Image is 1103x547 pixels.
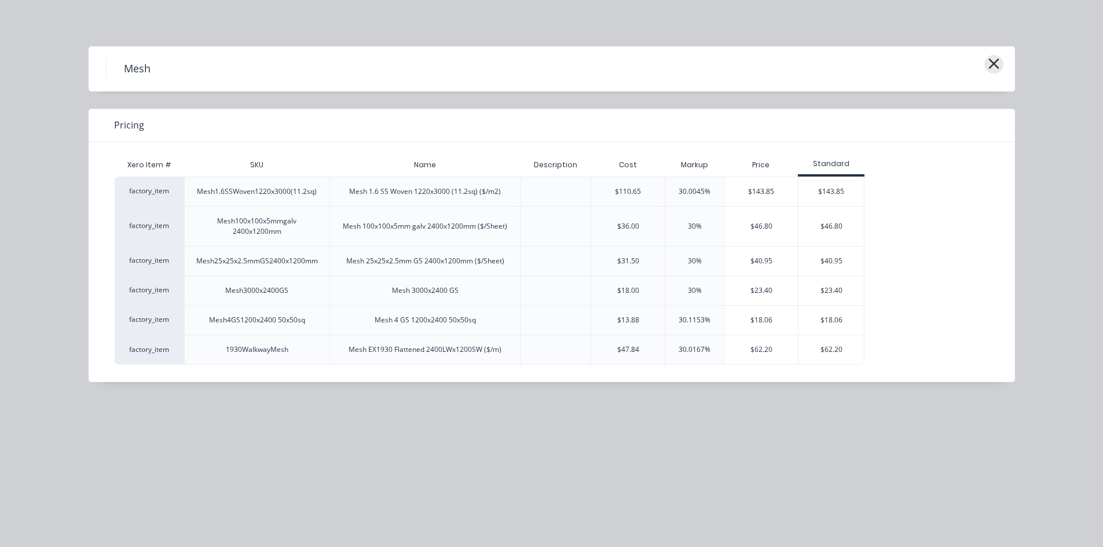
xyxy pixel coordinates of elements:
div: Xero Item # [115,153,184,177]
div: $23.40 [798,276,864,305]
div: Mesh 25x25x2.5mm GS 2400x1200mm ($/Sheet) [346,256,504,266]
div: $110.65 [615,186,641,197]
div: Markup [665,153,724,177]
div: Mesh 1.6 SS Woven 1220x3000 (11.2sq) ($/m2) [349,186,501,197]
div: 30% [688,285,702,296]
div: factory_item [115,206,184,246]
div: $36.00 [617,221,639,232]
div: $18.06 [724,306,798,335]
div: $23.40 [724,276,798,305]
div: Mesh4GS1200x2400 50x50sq [209,315,305,325]
div: $143.85 [798,177,864,206]
div: 30% [688,221,702,232]
div: Mesh3000x2400GS [225,285,288,296]
div: Mesh EX1930 Flattened 2400LWx1200SW ($/m) [349,344,501,355]
div: $31.50 [617,256,639,266]
span: Pricing [114,118,144,132]
h4: Mesh [106,58,168,80]
div: 1930WalkwayMesh [226,344,288,355]
div: $13.88 [617,315,639,325]
div: Mesh100x100x5mmgalv 2400x1200mm [194,216,321,237]
div: SKU [241,150,273,179]
div: $40.95 [724,247,798,276]
div: 30% [688,256,702,266]
div: $40.95 [798,247,864,276]
div: Standard [798,159,864,169]
div: Mesh 3000x2400 GS [392,285,459,296]
div: factory_item [115,177,184,206]
div: factory_item [115,335,184,365]
div: 30.1153% [679,315,710,325]
div: $143.85 [724,177,798,206]
div: Mesh 100x100x5mm galv 2400x1200mm ($/Sheet) [343,221,507,232]
div: Mesh25x25x2.5mmGS2400x1200mm [196,256,318,266]
div: Mesh1.6SSWoven1220x3000(11.2sq) [197,186,317,197]
div: $62.20 [798,335,864,364]
div: $18.06 [798,306,864,335]
div: Description [525,150,587,179]
div: 30.0167% [679,344,710,355]
div: $18.00 [617,285,639,296]
div: $62.20 [724,335,798,364]
div: Mesh 4 GS 1200x2400 50x50sq [375,315,476,325]
div: $46.80 [724,207,798,246]
div: 30.0045% [679,186,710,197]
div: factory_item [115,305,184,335]
div: Cost [591,153,665,177]
div: Name [405,150,445,179]
div: $47.84 [617,344,639,355]
div: $46.80 [798,207,864,246]
div: factory_item [115,246,184,276]
div: factory_item [115,276,184,305]
div: Price [724,153,798,177]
